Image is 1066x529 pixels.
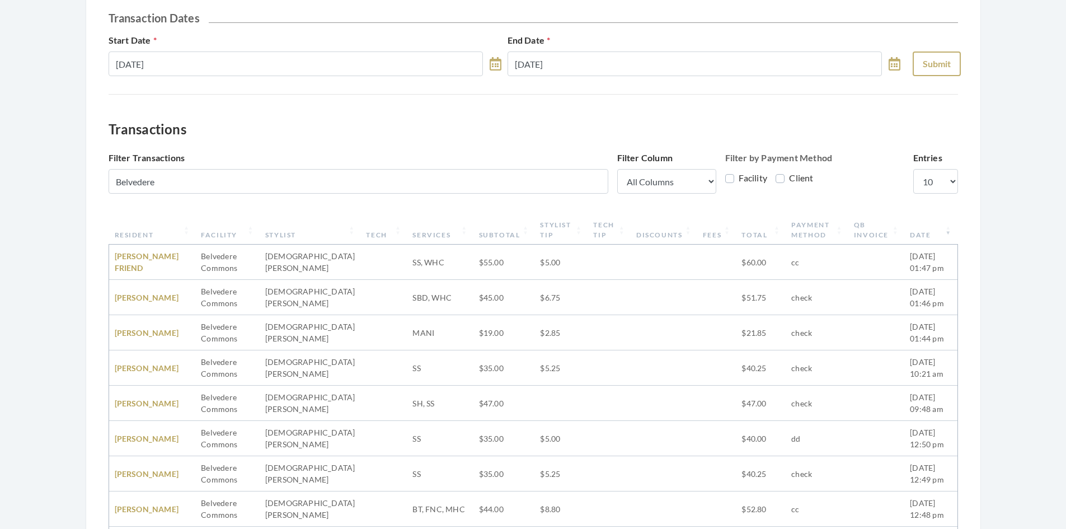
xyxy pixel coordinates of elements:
[534,280,588,315] td: $6.75
[631,216,697,245] th: Discounts: activate to sort column ascending
[904,491,957,527] td: [DATE] 12:48 pm
[904,216,957,245] th: Date: activate to sort column ascending
[407,421,473,456] td: SS
[508,34,551,47] label: End Date
[109,216,196,245] th: Resident: activate to sort column ascending
[115,251,179,273] a: [PERSON_NAME] FRIEND
[260,245,361,280] td: [DEMOGRAPHIC_DATA][PERSON_NAME]
[588,216,631,245] th: Tech Tip: activate to sort column ascending
[195,456,260,491] td: Belvedere Commons
[508,52,882,76] input: Select Date
[109,52,483,76] input: Select Date
[736,491,786,527] td: $52.80
[195,315,260,350] td: Belvedere Commons
[473,245,535,280] td: $55.00
[195,491,260,527] td: Belvedere Commons
[473,491,535,527] td: $44.00
[736,386,786,421] td: $47.00
[360,216,407,245] th: Tech: activate to sort column ascending
[534,315,588,350] td: $2.85
[109,151,185,165] label: Filter Transactions
[736,280,786,315] td: $51.75
[913,52,961,76] button: Submit
[473,350,535,386] td: $35.00
[407,245,473,280] td: SS, WHC
[407,315,473,350] td: MANI
[490,52,501,76] a: toggle
[115,434,179,443] a: [PERSON_NAME]
[407,491,473,527] td: BT, FNC, MHC
[109,11,958,25] h2: Transaction Dates
[195,350,260,386] td: Belvedere Commons
[115,504,179,514] a: [PERSON_NAME]
[904,386,957,421] td: [DATE] 09:48 am
[786,386,848,421] td: check
[736,245,786,280] td: $60.00
[904,280,957,315] td: [DATE] 01:46 pm
[115,399,179,408] a: [PERSON_NAME]
[109,34,157,47] label: Start Date
[260,421,361,456] td: [DEMOGRAPHIC_DATA][PERSON_NAME]
[534,216,588,245] th: Stylist Tip: activate to sort column ascending
[473,421,535,456] td: $35.00
[725,171,768,185] label: Facility
[260,386,361,421] td: [DEMOGRAPHIC_DATA][PERSON_NAME]
[725,152,833,163] strong: Filter by Payment Method
[786,350,848,386] td: check
[407,216,473,245] th: Services: activate to sort column ascending
[195,280,260,315] td: Belvedere Commons
[473,456,535,491] td: $35.00
[473,280,535,315] td: $45.00
[786,245,848,280] td: cc
[473,216,535,245] th: Subtotal: activate to sort column ascending
[786,216,848,245] th: Payment Method: activate to sort column ascending
[697,216,736,245] th: Fees: activate to sort column ascending
[736,350,786,386] td: $40.25
[617,151,673,165] label: Filter Column
[260,491,361,527] td: [DEMOGRAPHIC_DATA][PERSON_NAME]
[534,491,588,527] td: $8.80
[109,169,608,194] input: Filter...
[260,350,361,386] td: [DEMOGRAPHIC_DATA][PERSON_NAME]
[786,421,848,456] td: dd
[889,52,900,76] a: toggle
[115,328,179,338] a: [PERSON_NAME]
[260,216,361,245] th: Stylist: activate to sort column ascending
[260,280,361,315] td: [DEMOGRAPHIC_DATA][PERSON_NAME]
[115,293,179,302] a: [PERSON_NAME]
[534,421,588,456] td: $5.00
[736,421,786,456] td: $40.00
[904,350,957,386] td: [DATE] 10:21 am
[260,456,361,491] td: [DEMOGRAPHIC_DATA][PERSON_NAME]
[407,350,473,386] td: SS
[534,456,588,491] td: $5.25
[109,121,958,138] h3: Transactions
[904,245,957,280] td: [DATE] 01:47 pm
[195,386,260,421] td: Belvedere Commons
[786,491,848,527] td: cc
[115,363,179,373] a: [PERSON_NAME]
[786,280,848,315] td: check
[776,171,813,185] label: Client
[786,315,848,350] td: check
[904,456,957,491] td: [DATE] 12:49 pm
[786,456,848,491] td: check
[534,245,588,280] td: $5.00
[195,421,260,456] td: Belvedere Commons
[195,216,260,245] th: Facility: activate to sort column ascending
[473,315,535,350] td: $19.00
[407,386,473,421] td: SH, SS
[913,151,942,165] label: Entries
[534,350,588,386] td: $5.25
[260,315,361,350] td: [DEMOGRAPHIC_DATA][PERSON_NAME]
[473,386,535,421] td: $47.00
[115,469,179,479] a: [PERSON_NAME]
[848,216,904,245] th: QB Invoice: activate to sort column ascending
[736,315,786,350] td: $21.85
[736,216,786,245] th: Total: activate to sort column ascending
[904,315,957,350] td: [DATE] 01:44 pm
[407,280,473,315] td: SBD, WHC
[195,245,260,280] td: Belvedere Commons
[904,421,957,456] td: [DATE] 12:50 pm
[407,456,473,491] td: SS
